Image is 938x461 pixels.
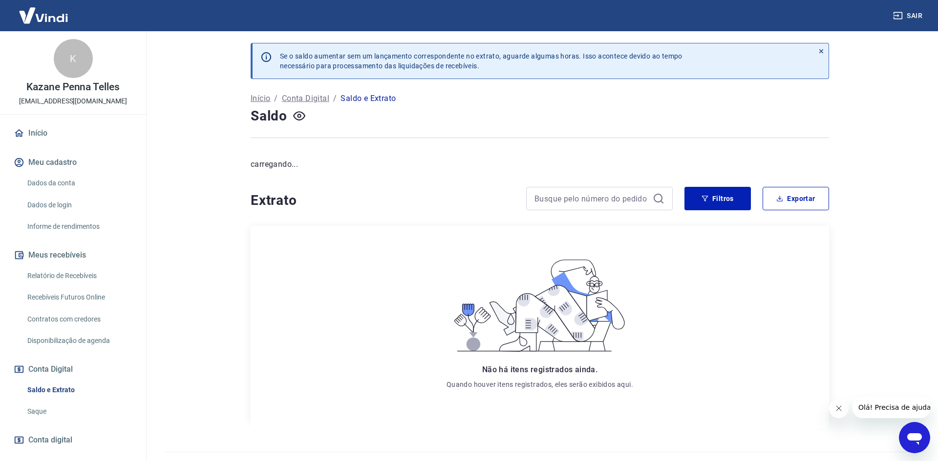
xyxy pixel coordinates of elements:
p: / [274,93,277,104]
p: Quando houver itens registrados, eles serão exibidos aqui. [447,380,633,389]
iframe: Fechar mensagem [829,399,849,418]
span: Conta digital [28,433,72,447]
p: Se o saldo aumentar sem um lançamento correspondente no extrato, aguarde algumas horas. Isso acon... [280,51,682,71]
h4: Saldo [251,106,287,126]
span: Olá! Precisa de ajuda? [6,7,82,15]
a: Início [12,122,134,144]
p: [EMAIL_ADDRESS][DOMAIN_NAME] [19,96,127,106]
p: / [333,93,337,104]
h4: Extrato [251,191,514,210]
div: K [54,39,93,78]
a: Dados da conta [23,173,134,193]
a: Disponibilização de agenda [23,331,134,351]
button: Meu cadastro [12,152,134,173]
input: Busque pelo número do pedido [534,191,649,206]
span: Não há itens registrados ainda. [482,365,597,374]
button: Sair [891,7,926,25]
a: Conta Digital [282,93,329,104]
a: Saldo e Extrato [23,380,134,400]
p: Saldo e Extrato [341,93,396,104]
a: Saque [23,401,134,421]
iframe: Botão para abrir a janela de mensagens [899,422,930,453]
p: Kazane Penna Telles [26,82,120,92]
button: Filtros [684,187,751,210]
button: Meus recebíveis [12,244,134,266]
a: Informe de rendimentos [23,217,134,237]
a: Dados de login [23,195,134,215]
a: Relatório de Recebíveis [23,266,134,286]
iframe: Mensagem da empresa [853,397,930,418]
button: Conta Digital [12,359,134,380]
p: carregando... [251,159,829,170]
a: Recebíveis Futuros Online [23,287,134,307]
a: Contratos com credores [23,309,134,329]
img: Vindi [12,0,75,30]
a: Conta digital [12,429,134,451]
a: Início [251,93,270,104]
button: Exportar [763,187,829,210]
